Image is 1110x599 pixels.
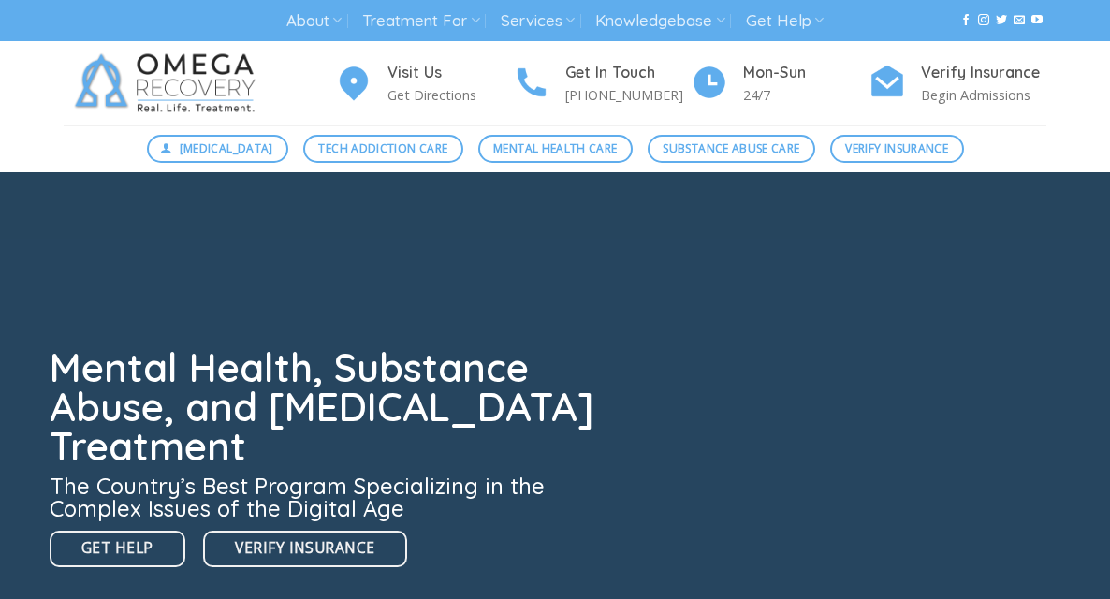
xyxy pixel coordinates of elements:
[147,135,289,163] a: [MEDICAL_DATA]
[869,61,1046,107] a: Verify Insurance Begin Admissions
[387,84,513,106] p: Get Directions
[921,61,1046,85] h4: Verify Insurance
[362,4,479,38] a: Treatment For
[921,84,1046,106] p: Begin Admissions
[335,61,513,107] a: Visit Us Get Directions
[595,4,724,38] a: Knowledgebase
[180,139,273,157] span: [MEDICAL_DATA]
[648,135,815,163] a: Substance Abuse Care
[743,84,869,106] p: 24/7
[565,84,691,106] p: [PHONE_NUMBER]
[50,475,606,519] h3: The Country’s Best Program Specializing in the Complex Issues of the Digital Age
[203,531,406,567] a: Verify Insurance
[318,139,447,157] span: Tech Addiction Care
[303,135,463,163] a: Tech Addiction Care
[996,14,1007,27] a: Follow on Twitter
[830,135,964,163] a: Verify Insurance
[746,4,824,38] a: Get Help
[50,348,606,466] h1: Mental Health, Substance Abuse, and [MEDICAL_DATA] Treatment
[978,14,989,27] a: Follow on Instagram
[387,61,513,85] h4: Visit Us
[663,139,799,157] span: Substance Abuse Care
[493,139,617,157] span: Mental Health Care
[81,536,153,560] span: Get Help
[565,61,691,85] h4: Get In Touch
[235,536,374,560] span: Verify Insurance
[286,4,342,38] a: About
[501,4,575,38] a: Services
[1014,14,1025,27] a: Send us an email
[1031,14,1043,27] a: Follow on YouTube
[513,61,691,107] a: Get In Touch [PHONE_NUMBER]
[743,61,869,85] h4: Mon-Sun
[960,14,971,27] a: Follow on Facebook
[50,531,185,567] a: Get Help
[64,41,274,125] img: Omega Recovery
[845,139,948,157] span: Verify Insurance
[478,135,633,163] a: Mental Health Care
